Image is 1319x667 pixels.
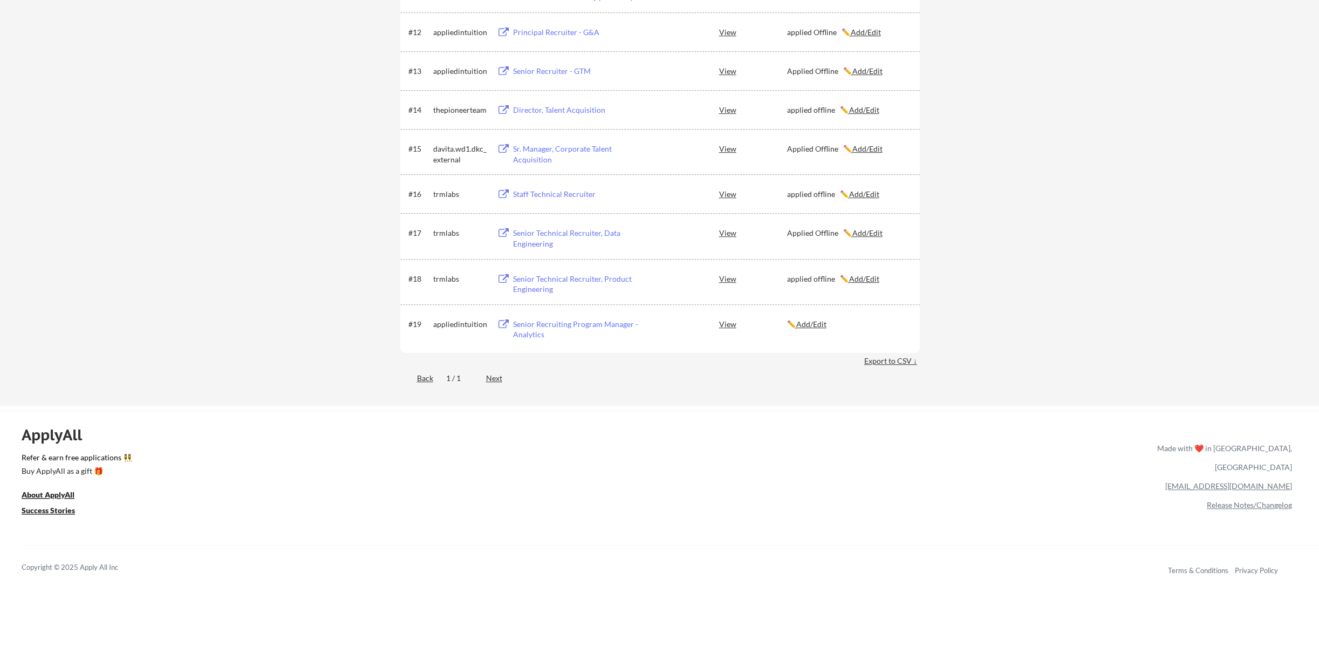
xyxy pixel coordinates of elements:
a: Terms & Conditions [1168,566,1228,575]
div: Staff Technical Recruiter [513,189,647,200]
div: 1 / 1 [446,373,473,384]
div: applied offline ✏️ [787,189,910,200]
a: [EMAIL_ADDRESS][DOMAIN_NAME] [1165,481,1292,491]
div: Copyright © 2025 Apply All Inc [22,562,146,573]
div: applied offline ✏️ [787,105,910,115]
div: Made with ❤️ in [GEOGRAPHIC_DATA], [GEOGRAPHIC_DATA] [1153,439,1292,477]
div: trmlabs [433,189,487,200]
div: #18 [408,274,429,284]
u: Add/Edit [849,105,879,114]
div: View [719,61,787,80]
u: Add/Edit [849,274,879,283]
div: Buy ApplyAll as a gift 🎁 [22,467,129,475]
div: Director, Talent Acquisition [513,105,647,115]
div: #15 [408,144,429,154]
div: Applied Offline ✏️ [787,144,910,154]
div: trmlabs [433,228,487,239]
div: ✏️ [787,319,910,330]
div: View [719,22,787,42]
u: Add/Edit [796,319,826,329]
div: #19 [408,319,429,330]
div: #17 [408,228,429,239]
u: About ApplyAll [22,490,74,499]
div: appliedintuition [433,66,487,77]
div: #16 [408,189,429,200]
u: Add/Edit [852,66,883,76]
div: View [719,184,787,203]
div: #14 [408,105,429,115]
div: Senior Technical Recruiter, Product Engineering [513,274,647,295]
div: davita.wd1.dkc_external [433,144,487,165]
u: Add/Edit [852,228,883,237]
a: Release Notes/Changelog [1207,500,1292,509]
div: View [719,139,787,158]
div: Back [400,373,433,384]
div: Senior Recruiter - GTM [513,66,647,77]
div: Applied Offline ✏️ [787,228,910,239]
div: Principal Recruiter - G&A [513,27,647,38]
div: appliedintuition [433,319,487,330]
div: Sr. Manager, Corporate Talent Acquisition [513,144,647,165]
div: View [719,223,787,242]
div: applied Offline ✏️ [787,27,910,38]
u: Add/Edit [849,189,879,199]
u: Add/Edit [852,144,883,153]
a: Buy ApplyAll as a gift 🎁 [22,465,129,479]
div: View [719,314,787,333]
div: appliedintuition [433,27,487,38]
div: thepioneerteam [433,105,487,115]
a: Success Stories [22,505,90,518]
div: Senior Technical Recruiter, Data Engineering [513,228,647,249]
a: About ApplyAll [22,489,90,502]
a: Privacy Policy [1235,566,1278,575]
div: applied offline ✏️ [787,274,910,284]
div: View [719,100,787,119]
div: View [719,269,787,288]
div: #12 [408,27,429,38]
div: #13 [408,66,429,77]
u: Add/Edit [851,28,881,37]
div: Senior Recruiting Program Manager - Analytics [513,319,647,340]
a: Refer & earn free applications 👯‍♀️ [22,454,932,465]
u: Success Stories [22,506,75,515]
div: trmlabs [433,274,487,284]
div: Export to CSV ↓ [864,356,920,366]
div: Applied Offline ✏️ [787,66,910,77]
div: Next [486,373,515,384]
div: ApplyAll [22,426,94,444]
